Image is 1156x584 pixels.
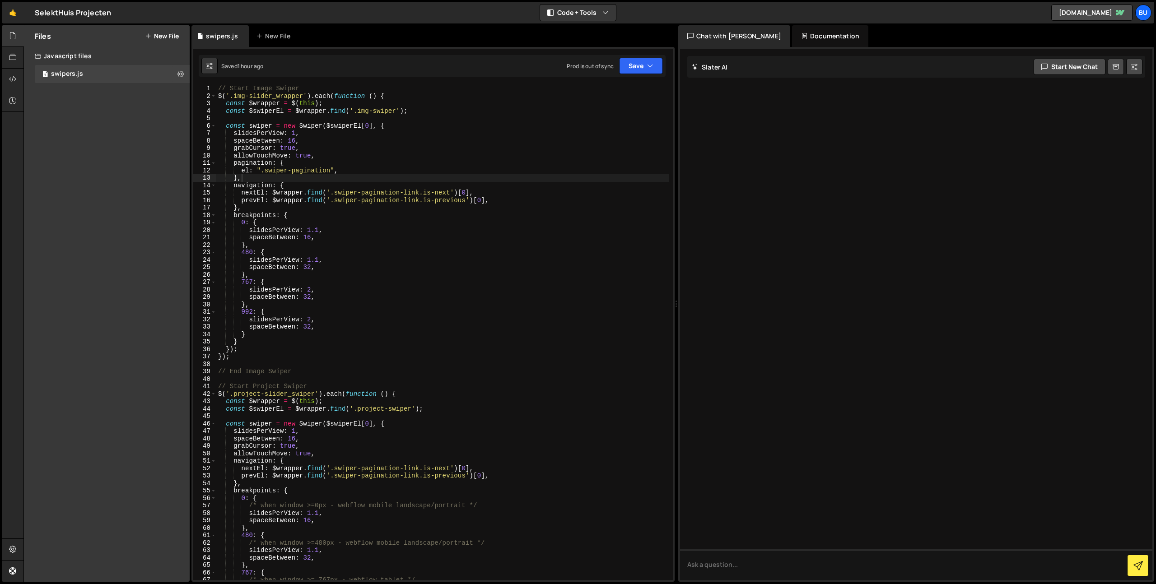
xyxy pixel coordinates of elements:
div: 43 [193,398,216,405]
button: Save [619,58,663,74]
div: 33 [193,323,216,331]
div: 47 [193,427,216,435]
div: 35 [193,338,216,346]
button: Start new chat [1034,59,1105,75]
div: 21 [193,234,216,241]
div: 26 [193,271,216,279]
div: Javascript files [24,47,190,65]
button: Code + Tools [540,5,616,21]
div: 1 [193,85,216,93]
div: 11 [193,159,216,167]
h2: Files [35,31,51,41]
div: 64 [193,554,216,562]
div: 57 [193,502,216,510]
div: 4 [193,107,216,115]
div: Documentation [792,25,868,47]
div: 6 [193,122,216,130]
div: 19 [193,219,216,227]
div: 48 [193,435,216,443]
span: 1 [42,71,48,79]
div: 10 [193,152,216,160]
div: 56 [193,495,216,502]
div: 17 [193,204,216,212]
div: 46 [193,420,216,428]
div: 8 [193,137,216,145]
div: 16 [193,197,216,204]
div: 54 [193,480,216,487]
a: Bu [1135,5,1151,21]
div: 20 [193,227,216,234]
div: 36 [193,346,216,353]
div: Prod is out of sync [567,62,614,70]
div: 27 [193,278,216,286]
div: 1 hour ago [238,62,264,70]
div: 23 [193,249,216,256]
div: 13 [193,174,216,182]
div: 40 [193,375,216,383]
div: 60 [193,524,216,532]
div: 7 [193,130,216,137]
h2: Slater AI [692,63,728,71]
div: 3 [193,100,216,107]
div: 49 [193,442,216,450]
div: swipers.js [206,32,238,41]
div: 59 [193,517,216,524]
div: Chat with [PERSON_NAME] [678,25,790,47]
div: 44 [193,405,216,413]
div: 9 [193,144,216,152]
div: 66 [193,569,216,577]
div: 39 [193,368,216,375]
div: 51 [193,457,216,465]
div: 52 [193,465,216,473]
a: [DOMAIN_NAME] [1051,5,1133,21]
div: 45 [193,413,216,420]
div: 67 [193,576,216,584]
div: swipers.js [51,70,83,78]
div: 32 [193,316,216,324]
div: 41 [193,383,216,390]
div: 12 [193,167,216,175]
div: 16674/45491.js [35,65,190,83]
div: 65 [193,561,216,569]
div: 62 [193,539,216,547]
div: 30 [193,301,216,309]
div: 38 [193,361,216,368]
div: 37 [193,353,216,361]
div: 22 [193,241,216,249]
div: 34 [193,331,216,338]
div: 24 [193,256,216,264]
div: 31 [193,308,216,316]
div: Saved [221,62,263,70]
div: 5 [193,115,216,122]
div: 14 [193,182,216,190]
div: 25 [193,264,216,271]
div: 42 [193,390,216,398]
div: 61 [193,532,216,539]
a: 🤙 [2,2,24,23]
div: 18 [193,212,216,219]
div: 53 [193,472,216,480]
div: 55 [193,487,216,495]
div: 15 [193,189,216,197]
div: SelektHuis Projecten [35,7,111,18]
div: 58 [193,510,216,517]
button: New File [145,32,179,40]
div: New File [256,32,294,41]
div: 2 [193,93,216,100]
div: 29 [193,293,216,301]
div: 28 [193,286,216,294]
div: 63 [193,547,216,554]
div: 50 [193,450,216,458]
